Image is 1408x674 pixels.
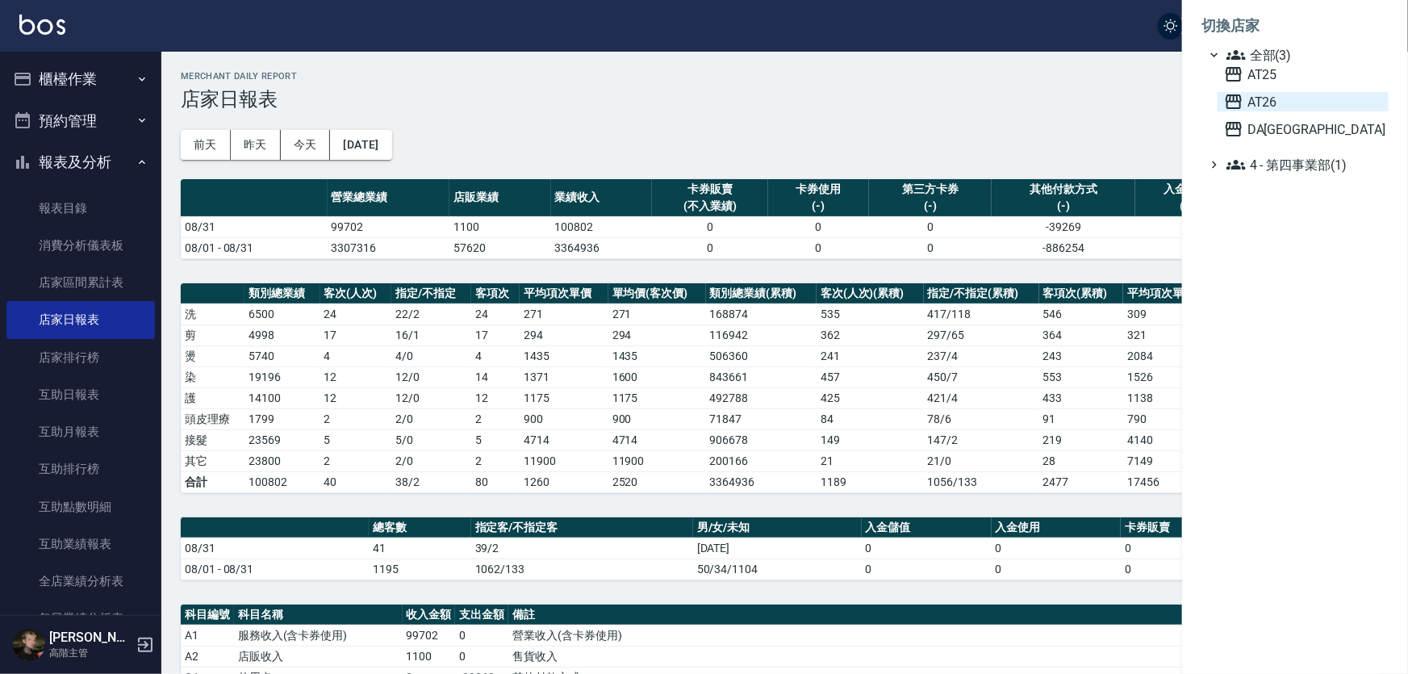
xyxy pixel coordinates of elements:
[1201,6,1389,45] li: 切換店家
[1224,92,1382,111] span: AT26
[1224,65,1382,84] span: AT25
[1226,45,1382,65] span: 全部(3)
[1224,119,1382,139] span: DA[GEOGRAPHIC_DATA]
[1226,155,1382,174] span: 4 - 第四事業部(1)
